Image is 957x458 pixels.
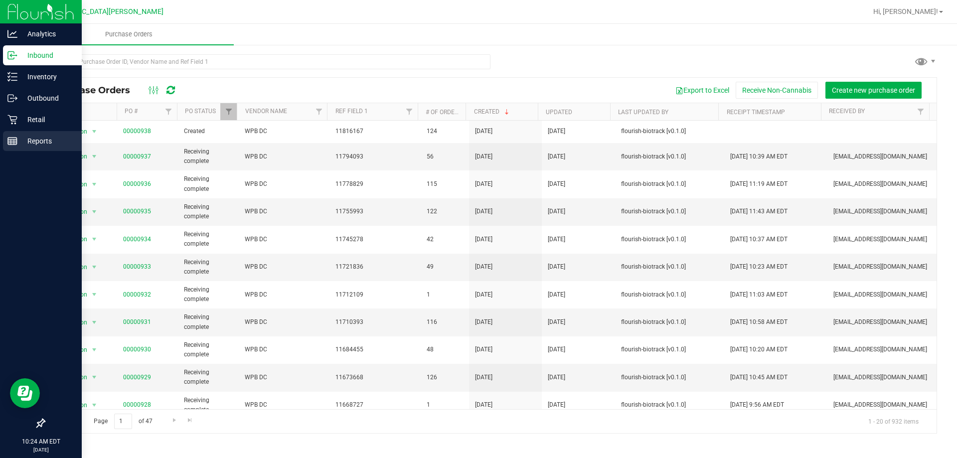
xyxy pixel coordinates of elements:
span: [DATE] [548,152,565,161]
span: 11778829 [335,179,415,189]
span: 11721836 [335,262,415,272]
span: 1 - 20 of 932 items [860,414,927,429]
span: [DATE] [475,127,492,136]
span: 56 [427,152,463,161]
span: select [88,177,101,191]
span: Receiving complete [184,258,233,277]
span: [DATE] [475,262,492,272]
span: Receiving complete [184,230,233,249]
a: 00000928 [123,401,151,408]
span: 11755993 [335,207,415,216]
span: Receiving complete [184,202,233,221]
span: WPB DC [245,373,324,382]
a: 00000937 [123,153,151,160]
inline-svg: Reports [7,136,17,146]
a: Go to the last page [183,414,197,427]
a: Last Updated By [618,109,668,116]
p: Analytics [17,28,77,40]
span: [DATE] [548,290,565,300]
span: flourish-biotrack [v0.1.0] [621,400,718,410]
span: 115 [427,179,463,189]
span: 11816167 [335,127,415,136]
span: 49 [427,262,463,272]
span: [DATE] 10:20 AM EDT [730,345,788,354]
span: [DATE] [548,127,565,136]
span: [DATE] [548,235,565,244]
span: 11794093 [335,152,415,161]
span: [EMAIL_ADDRESS][DOMAIN_NAME] [833,152,931,161]
span: select [88,315,101,329]
input: Search Purchase Order ID, Vendor Name and Ref Field 1 [44,54,490,69]
span: WPB DC [245,207,324,216]
iframe: Resource center [10,378,40,408]
span: [EMAIL_ADDRESS][DOMAIN_NAME] [833,235,931,244]
button: Receive Non-Cannabis [736,82,818,99]
span: 124 [427,127,463,136]
span: 11710393 [335,317,415,327]
span: [DATE] [548,345,565,354]
span: Receiving complete [184,368,233,387]
span: [DATE] 11:19 AM EDT [730,179,788,189]
a: 00000931 [123,318,151,325]
span: Created [184,127,233,136]
a: PO Status [185,108,216,115]
a: Filter [220,103,237,120]
span: 11673668 [335,373,415,382]
span: flourish-biotrack [v0.1.0] [621,373,718,382]
span: Page of 47 [85,414,160,429]
span: [EMAIL_ADDRESS][DOMAIN_NAME] [833,262,931,272]
span: Create new purchase order [832,86,915,94]
a: Purchase Orders [24,24,234,45]
span: [DATE] 10:58 AM EDT [730,317,788,327]
span: WPB DC [245,345,324,354]
span: Receiving complete [184,285,233,304]
span: [DATE] [475,400,492,410]
span: [GEOGRAPHIC_DATA][PERSON_NAME] [40,7,163,16]
span: [EMAIL_ADDRESS][DOMAIN_NAME] [833,179,931,189]
span: Receiving complete [184,312,233,331]
button: Create new purchase order [825,82,922,99]
inline-svg: Retail [7,115,17,125]
span: [DATE] [548,317,565,327]
span: [DATE] 10:23 AM EDT [730,262,788,272]
span: Hi, [PERSON_NAME]! [873,7,938,15]
p: Retail [17,114,77,126]
span: [DATE] [548,179,565,189]
inline-svg: Analytics [7,29,17,39]
span: flourish-biotrack [v0.1.0] [621,262,718,272]
span: [DATE] [475,373,492,382]
a: Receipt Timestamp [727,109,785,116]
span: select [88,343,101,357]
span: [DATE] 11:03 AM EDT [730,290,788,300]
span: [DATE] 11:43 AM EDT [730,207,788,216]
p: Inbound [17,49,77,61]
span: select [88,398,101,412]
a: Ref Field 1 [335,108,368,115]
span: [EMAIL_ADDRESS][DOMAIN_NAME] [833,317,931,327]
span: [DATE] 10:45 AM EDT [730,373,788,382]
span: flourish-biotrack [v0.1.0] [621,127,718,136]
span: [DATE] [475,317,492,327]
p: 10:24 AM EDT [4,437,77,446]
span: flourish-biotrack [v0.1.0] [621,235,718,244]
div: Actions [52,109,113,116]
a: Filter [311,103,327,120]
a: Filter [160,103,177,120]
span: Receiving complete [184,396,233,415]
a: Go to the next page [167,414,181,427]
a: 00000929 [123,374,151,381]
span: 116 [427,317,463,327]
a: Filter [913,103,929,120]
span: Receiving complete [184,174,233,193]
a: 00000935 [123,208,151,215]
span: WPB DC [245,152,324,161]
span: WPB DC [245,235,324,244]
span: WPB DC [245,290,324,300]
span: select [88,370,101,384]
a: Updated [546,109,572,116]
a: 00000938 [123,128,151,135]
span: [DATE] 9:56 AM EDT [730,400,784,410]
span: WPB DC [245,262,324,272]
span: select [88,205,101,219]
span: 1 [427,400,463,410]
